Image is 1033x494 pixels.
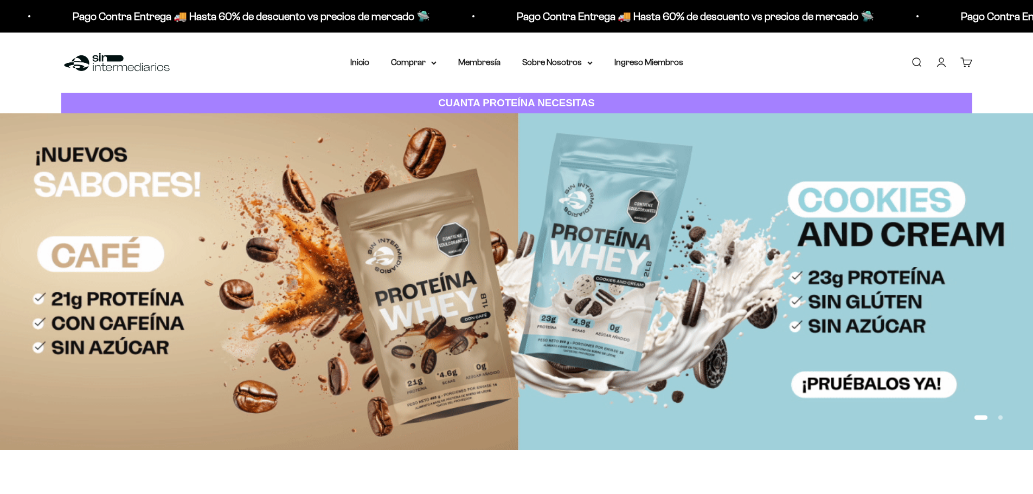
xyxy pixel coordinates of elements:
strong: CUANTA PROTEÍNA NECESITAS [438,97,595,108]
a: Membresía [458,57,501,67]
p: Pago Contra Entrega 🚚 Hasta 60% de descuento vs precios de mercado 🛸 [65,8,422,25]
a: Inicio [350,57,369,67]
a: CUANTA PROTEÍNA NECESITAS [61,93,972,114]
summary: Sobre Nosotros [522,55,593,69]
summary: Comprar [391,55,437,69]
p: Pago Contra Entrega 🚚 Hasta 60% de descuento vs precios de mercado 🛸 [509,8,866,25]
a: Ingreso Miembros [614,57,683,67]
